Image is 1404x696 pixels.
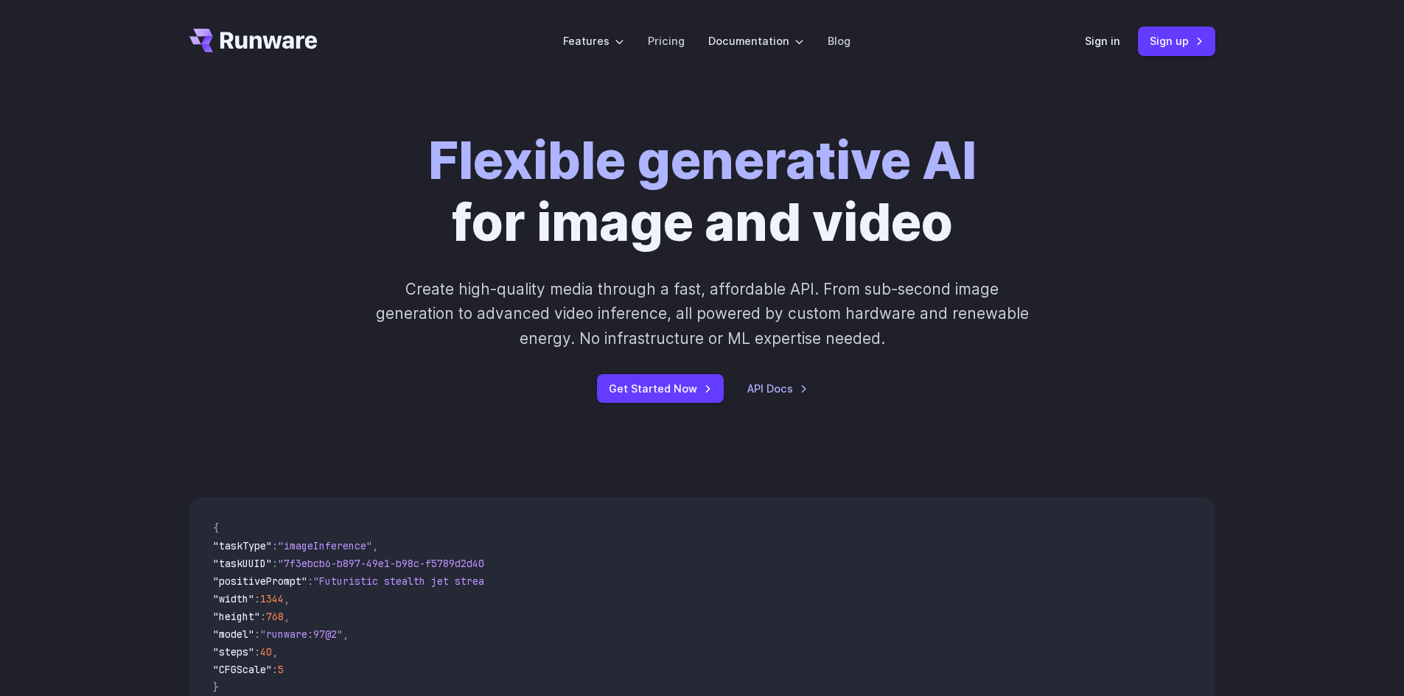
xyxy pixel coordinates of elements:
span: : [254,645,260,658]
label: Features [563,32,624,49]
a: Blog [828,32,851,49]
span: : [254,592,260,605]
span: "Futuristic stealth jet streaking through a neon-lit cityscape with glowing purple exhaust" [313,574,850,588]
span: } [213,681,219,694]
label: Documentation [708,32,804,49]
span: , [272,645,278,658]
span: "width" [213,592,254,605]
strong: Flexible generative AI [428,129,977,191]
span: : [307,574,313,588]
a: Sign in [1085,32,1120,49]
span: "height" [213,610,260,623]
span: 1344 [260,592,284,605]
span: "CFGScale" [213,663,272,676]
span: : [254,628,260,641]
a: Pricing [648,32,685,49]
span: "steps" [213,645,254,658]
span: "taskType" [213,539,272,552]
p: Create high-quality media through a fast, affordable API. From sub-second image generation to adv... [374,277,1030,351]
a: API Docs [747,380,808,397]
a: Go to / [189,29,318,52]
span: : [272,663,278,676]
span: "taskUUID" [213,557,272,570]
span: "imageInference" [278,539,372,552]
span: 5 [278,663,284,676]
span: , [343,628,349,641]
a: Get Started Now [597,374,724,403]
span: "runware:97@2" [260,628,343,641]
h1: for image and video [428,130,977,253]
span: : [260,610,266,623]
span: , [284,610,290,623]
span: "positivePrompt" [213,574,307,588]
a: Sign up [1138,27,1215,55]
span: : [272,539,278,552]
span: { [213,521,219,535]
span: "7f3ebcb6-b897-49e1-b98c-f5789d2d40d7" [278,557,502,570]
span: 40 [260,645,272,658]
span: "model" [213,628,254,641]
span: 768 [266,610,284,623]
span: , [372,539,378,552]
span: , [284,592,290,605]
span: : [272,557,278,570]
